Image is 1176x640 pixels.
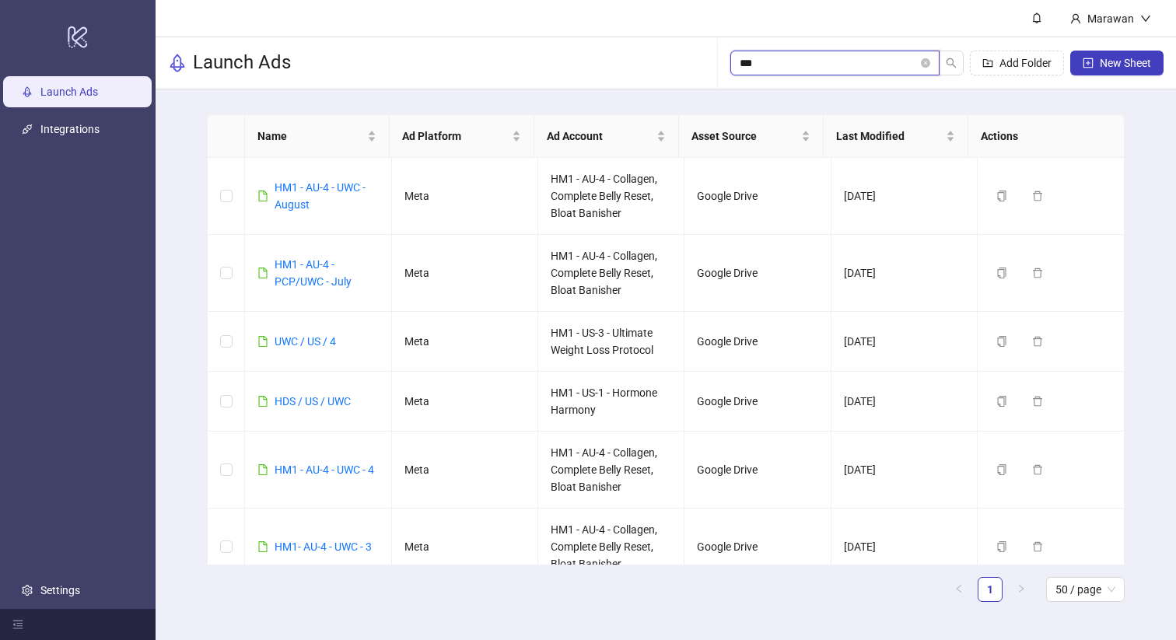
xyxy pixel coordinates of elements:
li: Previous Page [947,577,971,602]
button: right [1009,577,1034,602]
th: Name [245,115,390,158]
span: copy [996,464,1007,475]
span: down [1140,13,1151,24]
span: menu-fold [12,619,23,630]
span: plus-square [1083,58,1094,68]
a: HM1 - AU-4 - PCP/UWC - July [275,258,352,288]
span: right [1017,584,1026,593]
span: Name [257,128,364,145]
span: copy [996,191,1007,201]
th: Ad Platform [390,115,534,158]
td: HM1 - US-3 - Ultimate Weight Loss Protocol [538,312,684,372]
td: HM1 - AU-4 - Collagen, Complete Belly Reset, Bloat Banisher [538,432,684,509]
span: Add Folder [999,57,1052,69]
button: close-circle [921,58,930,68]
span: Asset Source [691,128,798,145]
td: [DATE] [831,372,978,432]
td: Meta [392,509,538,586]
a: Integrations [40,123,100,135]
span: left [954,584,964,593]
span: New Sheet [1100,57,1151,69]
td: Google Drive [684,372,831,432]
span: Ad Platform [402,128,509,145]
div: Marawan [1081,10,1140,27]
span: copy [996,268,1007,278]
span: 50 / page [1055,578,1115,601]
td: Google Drive [684,235,831,312]
span: file [257,464,268,475]
td: Meta [392,235,538,312]
a: HM1 - AU-4 - UWC - August [275,181,366,211]
li: Next Page [1009,577,1034,602]
td: HM1 - AU-4 - Collagen, Complete Belly Reset, Bloat Banisher [538,158,684,235]
td: [DATE] [831,235,978,312]
button: New Sheet [1070,51,1164,75]
span: delete [1032,541,1043,552]
span: search [946,58,957,68]
span: file [257,268,268,278]
span: delete [1032,191,1043,201]
span: file [257,336,268,347]
span: delete [1032,268,1043,278]
a: Launch Ads [40,86,98,98]
th: Last Modified [824,115,968,158]
td: Meta [392,432,538,509]
button: left [947,577,971,602]
td: [DATE] [831,432,978,509]
span: user [1070,13,1081,24]
td: HM1 - AU-4 - Collagen, Complete Belly Reset, Bloat Banisher [538,509,684,586]
td: [DATE] [831,158,978,235]
a: Settings [40,584,80,596]
td: [DATE] [831,312,978,372]
td: Meta [392,158,538,235]
li: 1 [978,577,1003,602]
td: Google Drive [684,509,831,586]
a: UWC / US / 4 [275,335,336,348]
span: folder-add [982,58,993,68]
td: Google Drive [684,432,831,509]
span: copy [996,541,1007,552]
a: HM1 - AU-4 - UWC - 4 [275,463,374,476]
th: Ad Account [534,115,679,158]
th: Asset Source [679,115,824,158]
span: file [257,541,268,552]
a: HDS / US / UWC [275,395,351,407]
a: HM1- AU-4 - UWC - 3 [275,540,372,553]
h3: Launch Ads [193,51,291,75]
span: file [257,191,268,201]
span: delete [1032,464,1043,475]
td: Meta [392,372,538,432]
th: Actions [968,115,1113,158]
div: Page Size [1046,577,1125,602]
span: copy [996,396,1007,407]
td: HM1 - US-1 - Hormone Harmony [538,372,684,432]
span: copy [996,336,1007,347]
td: Google Drive [684,312,831,372]
span: Ad Account [547,128,653,145]
td: Meta [392,312,538,372]
td: [DATE] [831,509,978,586]
span: delete [1032,396,1043,407]
td: Google Drive [684,158,831,235]
span: file [257,396,268,407]
a: 1 [978,578,1002,601]
button: Add Folder [970,51,1064,75]
td: HM1 - AU-4 - Collagen, Complete Belly Reset, Bloat Banisher [538,235,684,312]
span: rocket [168,54,187,72]
span: bell [1031,12,1042,23]
span: Last Modified [836,128,943,145]
span: delete [1032,336,1043,347]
